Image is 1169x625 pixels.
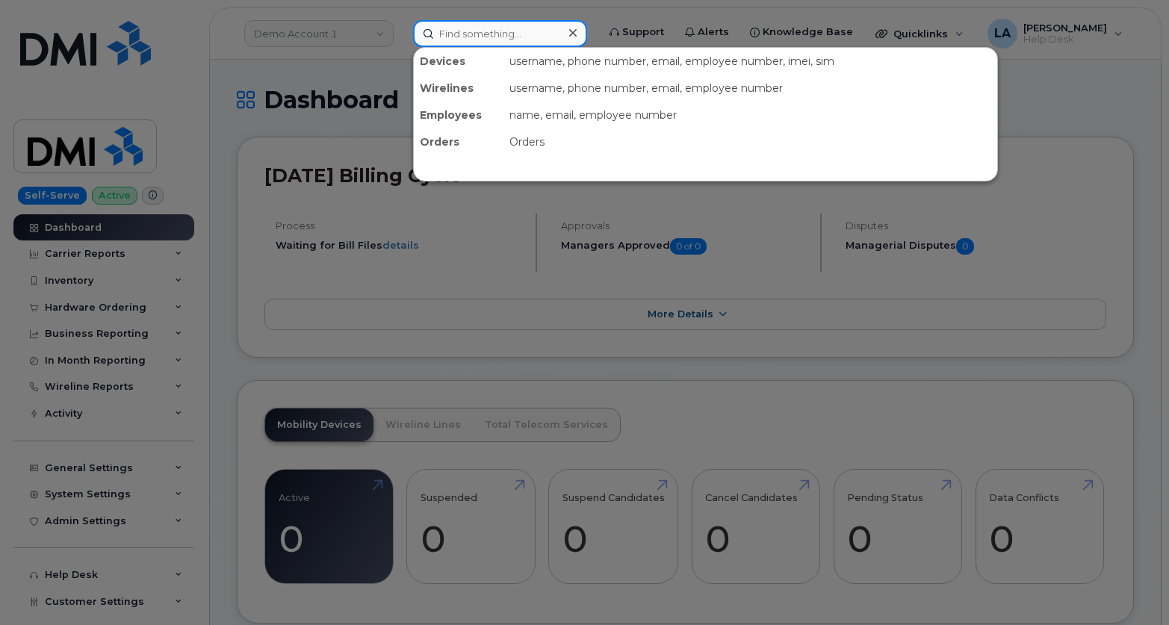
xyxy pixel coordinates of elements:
[503,48,997,75] div: username, phone number, email, employee number, imei, sim
[414,102,503,128] div: Employees
[503,128,997,155] div: Orders
[503,102,997,128] div: name, email, employee number
[414,48,503,75] div: Devices
[414,75,503,102] div: Wirelines
[414,128,503,155] div: Orders
[503,75,997,102] div: username, phone number, email, employee number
